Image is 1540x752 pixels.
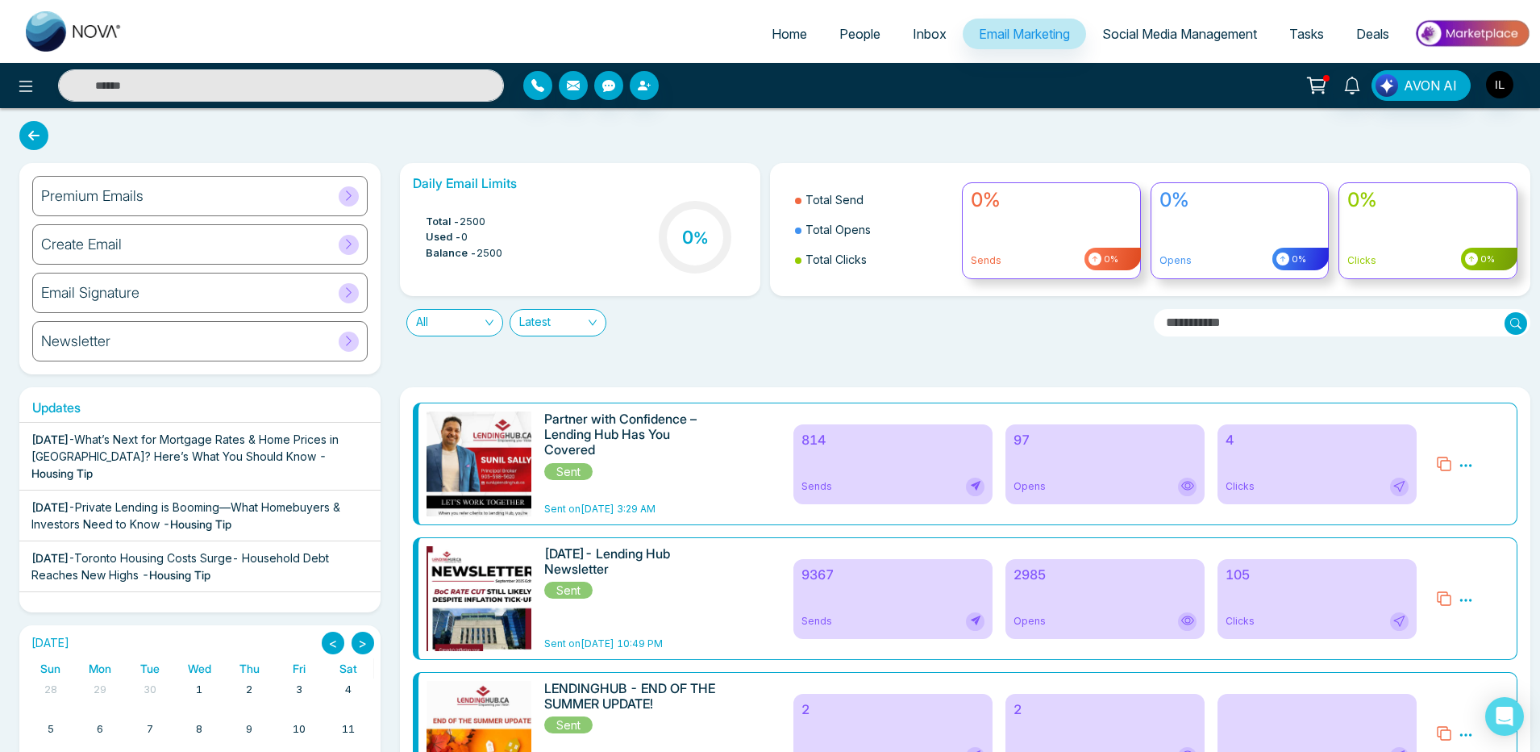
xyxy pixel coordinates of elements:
[26,637,69,650] h2: [DATE]
[193,718,206,741] a: October 8, 2025
[1347,253,1509,268] p: Clicks
[795,185,952,215] li: Total Send
[236,658,263,679] a: Thursday
[1404,76,1457,95] span: AVON AI
[544,582,593,599] span: Sent
[963,19,1086,49] a: Email Marketing
[37,658,64,679] a: Sunday
[19,400,381,416] h6: Updates
[163,517,231,531] span: - Housing Tip
[801,432,984,448] h6: 814
[142,568,210,582] span: - Housing Tip
[352,632,374,654] button: >
[1413,15,1530,52] img: Market-place.gif
[772,26,807,42] span: Home
[94,718,106,741] a: October 6, 2025
[1226,614,1255,629] span: Clicks
[336,658,360,679] a: Saturday
[971,189,1132,212] h4: 0%
[1485,697,1524,736] div: Open Intercom Messenger
[26,11,123,52] img: Nova CRM Logo
[682,227,709,248] h3: 0
[823,19,897,49] a: People
[1159,189,1321,212] h4: 0%
[1273,19,1340,49] a: Tasks
[193,679,206,701] a: October 1, 2025
[426,229,461,245] span: Used -
[693,228,709,248] span: %
[897,19,963,49] a: Inbox
[31,499,368,533] div: -
[185,658,214,679] a: Wednesday
[801,479,832,494] span: Sends
[426,214,460,230] span: Total -
[1289,26,1324,42] span: Tasks
[243,718,256,741] a: October 9, 2025
[1226,567,1409,583] h6: 105
[755,19,823,49] a: Home
[1086,19,1273,49] a: Social Media Management
[1159,253,1321,268] p: Opens
[1226,479,1255,494] span: Clicks
[41,187,144,205] h6: Premium Emails
[125,679,175,718] td: September 30, 2025
[90,679,110,701] a: September 29, 2025
[41,284,139,302] h6: Email Signature
[1347,189,1509,212] h4: 0%
[175,679,225,718] td: October 1, 2025
[1013,432,1197,448] h6: 97
[31,431,368,482] div: -
[1356,26,1389,42] span: Deals
[339,718,358,741] a: October 11, 2025
[1013,614,1046,629] span: Opens
[1486,71,1513,98] img: User Avatar
[544,546,718,577] h6: [DATE]- Lending Hub Newsletter
[971,253,1132,268] p: Sends
[322,632,344,654] button: <
[1340,19,1405,49] a: Deals
[544,637,663,650] span: Sent on [DATE] 10:49 PM
[243,679,256,701] a: October 2, 2025
[31,500,340,531] span: Private Lending is Booming—What Homebuyers & Investors Need to Know
[26,679,76,718] td: September 28, 2025
[31,551,329,582] span: Toronto Housing Costs Surge- Household Debt Reaches New Highs
[289,658,309,679] a: Friday
[224,679,274,718] td: October 2, 2025
[544,412,718,458] h6: Partner with Confidence – Lending Hub Has You Covered
[140,679,160,701] a: September 30, 2025
[76,679,126,718] td: September 29, 2025
[137,658,163,679] a: Tuesday
[544,681,718,712] h6: LENDINGHUB - END OF THE SUMMER UPDATE!
[839,26,880,42] span: People
[1013,479,1046,494] span: Opens
[544,463,593,480] span: Sent
[913,26,947,42] span: Inbox
[1102,26,1257,42] span: Social Media Management
[41,332,110,350] h6: Newsletter
[1376,74,1398,97] img: Lead Flow
[544,503,656,515] span: Sent on [DATE] 3:29 AM
[477,245,502,261] span: 2500
[323,679,373,718] td: October 4, 2025
[1289,253,1306,266] span: 0%
[1013,567,1197,583] h6: 2985
[426,245,477,261] span: Balance -
[41,236,122,253] h6: Create Email
[31,551,69,565] span: [DATE]
[801,567,984,583] h6: 9367
[31,500,69,514] span: [DATE]
[1013,702,1197,717] h6: 2
[289,718,309,741] a: October 10, 2025
[293,679,306,701] a: October 3, 2025
[144,718,156,741] a: October 7, 2025
[461,229,468,245] span: 0
[460,214,485,230] span: 2500
[1226,432,1409,448] h6: 4
[801,702,984,717] h6: 2
[1371,70,1471,101] button: AVON AI
[1478,253,1495,266] span: 0%
[31,432,339,463] span: What’s Next for Mortgage Rates & Home Prices in [GEOGRAPHIC_DATA]? Here’s What You Should Know
[801,614,832,629] span: Sends
[416,310,493,336] span: All
[44,718,57,741] a: October 5, 2025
